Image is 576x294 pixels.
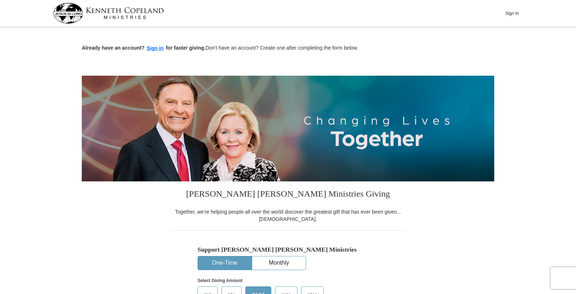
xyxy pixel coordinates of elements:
strong: Already have an account? for faster giving. [82,45,206,51]
p: Don't have an account? Create one after completing the form below. [82,44,494,52]
div: Together, we're helping people all over the world discover the greatest gift that has ever been g... [170,208,406,223]
button: One-Time [198,256,251,270]
h3: [PERSON_NAME] [PERSON_NAME] Ministries Giving [170,181,406,208]
button: Monthly [252,256,306,270]
strong: Select Giving Amount [198,278,242,283]
img: kcm-header-logo.svg [53,3,164,24]
button: Sign in [145,44,166,52]
button: Sign In [501,8,523,19]
h5: Support [PERSON_NAME] [PERSON_NAME] Ministries [198,246,378,253]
